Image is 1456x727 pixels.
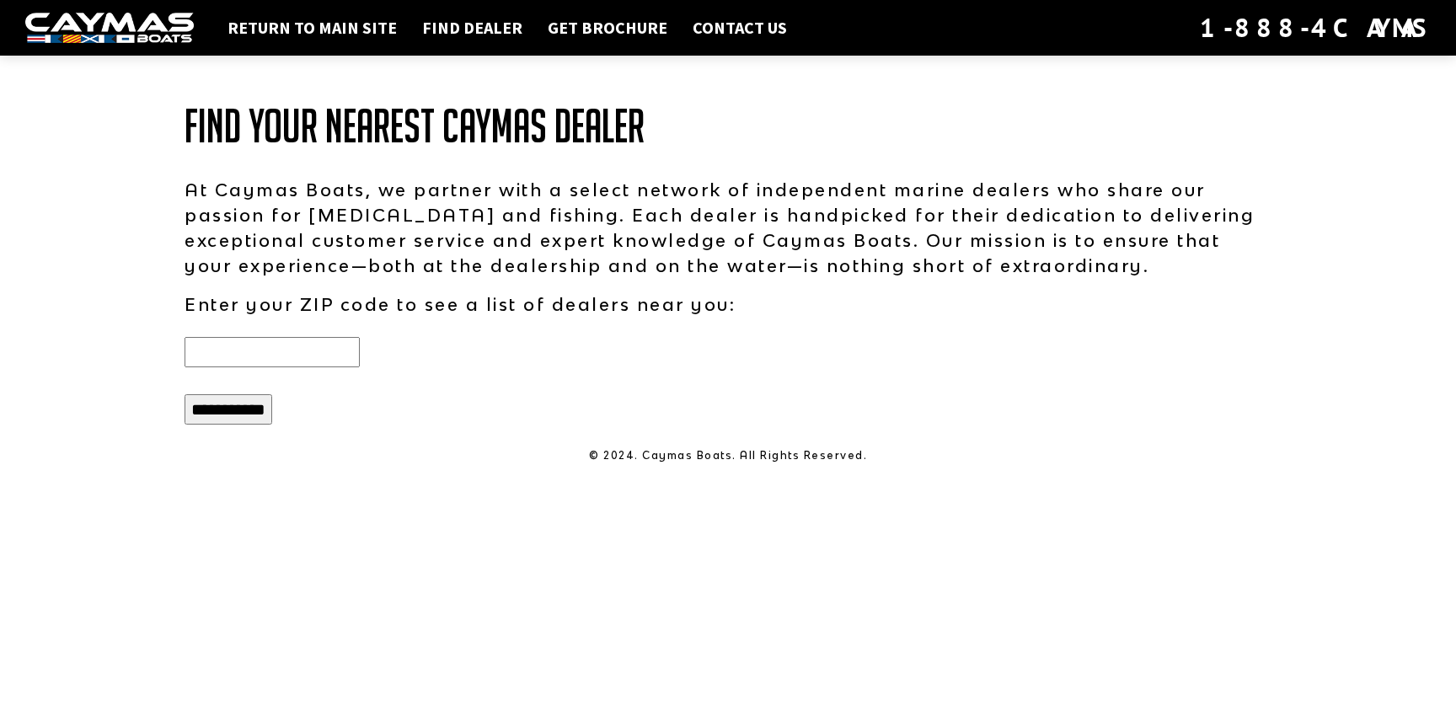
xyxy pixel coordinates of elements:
[1200,9,1431,46] div: 1-888-4CAYMAS
[185,291,1271,317] p: Enter your ZIP code to see a list of dealers near you:
[25,13,194,44] img: white-logo-c9c8dbefe5ff5ceceb0f0178aa75bf4bb51f6bca0971e226c86eb53dfe498488.png
[414,17,531,39] a: Find Dealer
[219,17,405,39] a: Return to main site
[185,448,1271,463] p: © 2024. Caymas Boats. All Rights Reserved.
[684,17,795,39] a: Contact Us
[185,101,1271,152] h1: Find Your Nearest Caymas Dealer
[539,17,676,39] a: Get Brochure
[185,177,1271,278] p: At Caymas Boats, we partner with a select network of independent marine dealers who share our pas...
